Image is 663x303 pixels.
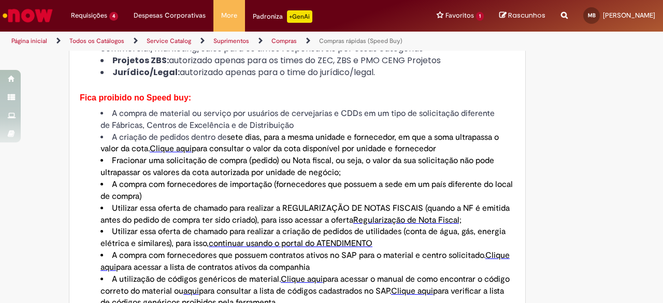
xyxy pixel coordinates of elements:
[476,12,484,21] span: 1
[100,250,510,272] a: Clique aqui
[80,93,191,102] span: Fica proibido no Speed buy:
[100,250,515,273] li: A compra com fornecedores que possuem contratos ativos no SAP para o material e centro solicitado.
[134,10,206,21] span: Despesas Corporativas
[499,11,545,21] a: Rascunhos
[221,10,237,21] span: More
[100,132,499,154] span: sete dias, para a mesma unidade e fornecedor, em que a soma ultrapassa o valor da cota.
[287,10,312,23] p: +GenAi
[11,37,47,45] a: Página inicial
[213,37,249,45] a: Suprimentos
[69,37,124,45] a: Todos os Catálogos
[100,108,515,132] li: A compra de material ou serviço por usuários de cervejarias e CDDs em um tipo de solicitação dife...
[8,32,434,51] ul: Trilhas de página
[319,37,402,45] a: Compras rápidas (Speed Buy)
[100,179,515,203] li: A compra com fornecedores de importação (fornecedores que possuem a sede em um país diferente do ...
[109,12,118,21] span: 4
[445,10,474,21] span: Favoritos
[112,54,169,66] strong: Projetos ZBS:
[100,203,515,226] li: Utilizar essa oferta de chamado para realizar a REGULARIZAÇÃO DE NOTAS FISCAIS (quando a NF é emi...
[253,10,312,23] div: Padroniza
[100,155,515,179] li: Fracionar uma solicitação de compra (pedido) ou Nota fiscal, ou seja, o valor da sua solicitação ...
[209,238,372,249] a: continuar usando o portal do ATENDIMENTO
[391,286,433,296] a: Clique aqui
[192,143,436,154] span: para consultar o valor da cota disponível por unidade e fornecedor
[100,226,515,250] li: Utilizar essa oferta de chamado para realizar a criação de pedidos de utilidades (conta de água, ...
[100,132,515,155] li: A criação de pedidos dentro de
[271,37,297,45] a: Compras
[180,66,375,78] span: autorizado apenas para o time do jurídico/legal.
[169,54,441,66] span: autorizado apenas para os times do ZEC, ZBS e PMO CENG Projetos
[116,262,310,272] span: para acessar a lista de contratos ativos da companhia
[150,143,192,154] a: Clique aqui
[71,10,107,21] span: Requisições
[603,11,655,20] span: [PERSON_NAME]
[281,274,323,284] a: Clique aqui
[100,274,510,296] span: para acessar o manual de como encontrar o código correto do material ou
[588,12,596,19] span: MB
[112,66,180,78] strong: Jurídico/Legal:
[147,37,191,45] a: Service Catalog
[1,5,54,26] img: ServiceNow
[183,286,199,296] a: aqui
[199,286,391,296] span: para consultar a lista de códigos cadastrados no SAP.
[508,10,545,20] span: Rascunhos
[353,215,462,225] a: Regularização de Nota Fiscal;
